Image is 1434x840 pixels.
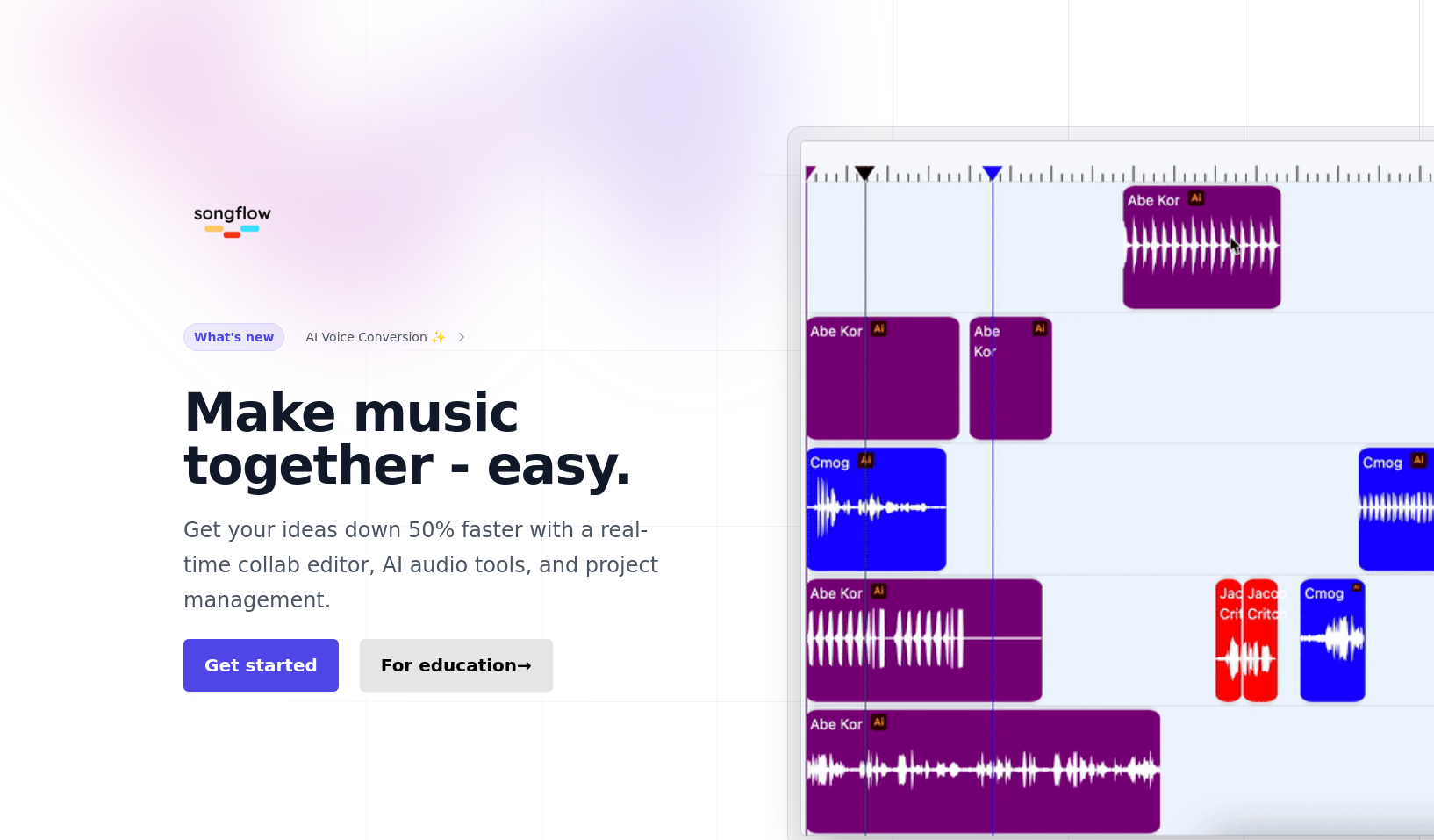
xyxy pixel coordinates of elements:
[183,169,282,267] img: Songflow
[183,513,689,618] p: Get your ideas down 50% faster with a real-time collab editor, AI audio tools, and project manage...
[360,639,553,692] a: For education
[305,327,446,348] span: AI Voice Conversion ✨
[517,655,532,676] span: →
[183,386,689,492] h1: Make music together - easy.
[183,323,284,351] span: What's new
[183,323,470,351] a: What's new AI Voice Conversion ✨
[183,639,339,692] a: Get started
